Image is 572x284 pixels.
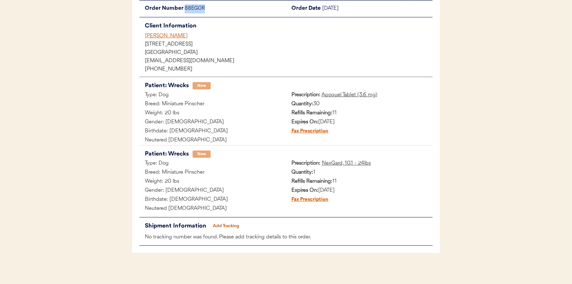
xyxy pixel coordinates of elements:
[139,195,286,204] div: Birthdate: [DEMOGRAPHIC_DATA]
[286,127,328,136] div: Fax Prescription
[139,168,286,177] div: Breed: Miniature Pinscher
[286,177,433,186] div: 11
[291,110,332,116] strong: Refills Remaining:
[145,32,433,40] div: [PERSON_NAME]
[286,195,328,204] div: Fax Prescription
[286,4,322,13] div: Order Date
[139,186,286,195] div: Gender: [DEMOGRAPHIC_DATA]
[291,161,320,166] strong: Prescription:
[291,119,318,125] strong: Expires On:
[208,221,244,231] button: Add Tracking
[145,81,189,91] div: Patient: Wrecks
[139,136,286,145] div: Neutered [DEMOGRAPHIC_DATA]
[291,92,320,98] strong: Prescription:
[139,91,286,100] div: Type: Dog
[139,204,286,213] div: Neutered [DEMOGRAPHIC_DATA]
[145,67,433,72] div: [PHONE_NUMBER]
[286,168,433,177] div: 1
[145,221,208,231] div: Shipment Information
[286,118,433,127] div: [DATE]
[139,100,286,109] div: Breed: Miniature Pinscher
[139,233,433,242] div: No tracking number was found. Please add tracking details to this order.
[321,92,377,98] u: Apoquel Tablet (3.6 mg)
[322,4,433,13] div: [DATE]
[291,101,313,107] strong: Quantity:
[145,149,189,159] div: Patient: Wrecks
[139,4,185,13] div: Order Number
[139,127,286,136] div: Birthdate: [DEMOGRAPHIC_DATA]
[291,179,332,184] strong: Refills Remaining:
[286,100,433,109] div: 30
[286,109,433,118] div: 11
[291,170,313,175] strong: Quantity:
[286,186,433,195] div: [DATE]
[145,42,433,47] div: [STREET_ADDRESS]
[139,118,286,127] div: Gender: [DEMOGRAPHIC_DATA]
[145,21,433,31] div: Client Information
[185,4,286,13] div: 88EG0R
[145,59,433,64] div: [EMAIL_ADDRESS][DOMAIN_NAME]
[139,109,286,118] div: Weight: 20 lbs
[139,159,286,168] div: Type: Dog
[291,188,318,193] strong: Expires On:
[322,161,371,166] u: NexGard, 10.1 - 24lbs
[139,177,286,186] div: Weight: 20 lbs
[145,50,433,55] div: [GEOGRAPHIC_DATA]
